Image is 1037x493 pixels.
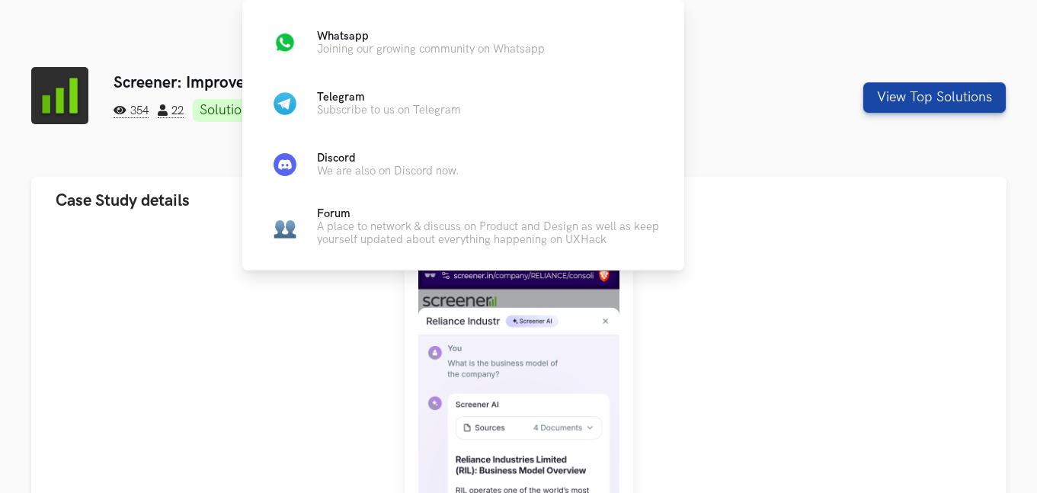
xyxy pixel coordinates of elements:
img: Screener logo [31,67,88,124]
span: 22 [158,104,184,118]
a: Solutions [193,99,262,122]
p: A place to network & discuss on Product and Design as well as keep yourself updated about everyth... [317,220,660,246]
span: Telegram [317,91,365,104]
h3: Screener: Improve Design of AI features [114,73,759,92]
img: Whatsapp [274,31,296,54]
span: 354 [114,104,149,118]
button: View Top Solutions [863,82,1006,113]
p: We are also on Discord now. [317,165,459,178]
img: Users [274,216,296,238]
span: Case Study details [56,190,190,211]
button: Case Study details [31,177,1007,225]
span: Forum [317,207,350,220]
img: Discord [274,153,296,176]
p: Joining our growing community on Whatsapp [317,43,545,56]
a: UsersForumA place to network & discuss on Product and Design as well as keep yourself updated abo... [267,207,660,246]
a: TelegramTelegramSubscribe to us on Telegram [267,85,660,122]
img: Telegram [274,92,296,115]
p: Subscribe to us on Telegram [317,104,461,117]
span: Discord [317,152,356,165]
span: Whatsapp [317,30,369,43]
a: DiscordDiscordWe are also on Discord now. [267,146,660,183]
a: WhatsappWhatsappJoining our growing community on Whatsapp [267,24,660,61]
